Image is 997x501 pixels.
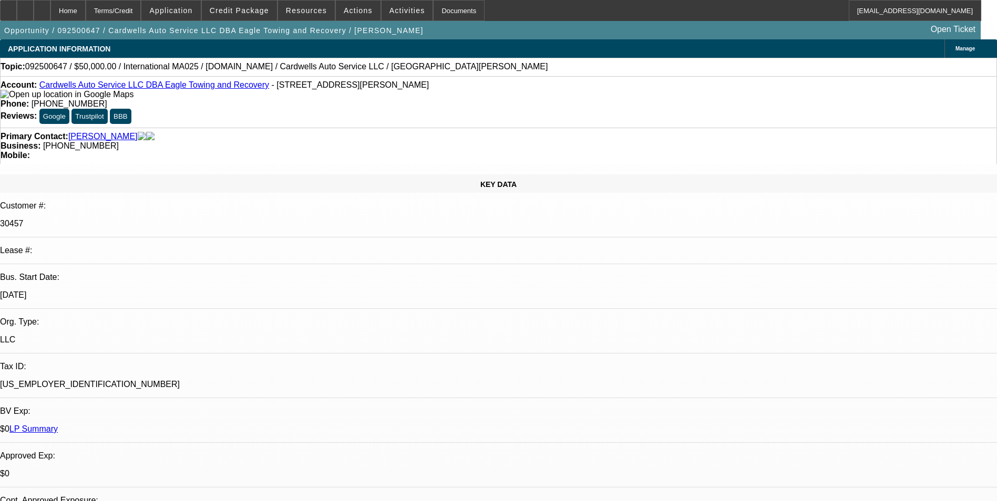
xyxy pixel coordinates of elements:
[336,1,381,20] button: Actions
[39,80,269,89] a: Cardwells Auto Service LLC DBA Eagle Towing and Recovery
[1,80,37,89] strong: Account:
[286,6,327,15] span: Resources
[146,132,155,141] img: linkedin-icon.png
[927,20,980,38] a: Open Ticket
[202,1,277,20] button: Credit Package
[25,62,548,71] span: 092500647 / $50,000.00 / International MA025 / [DOMAIN_NAME] / Cardwells Auto Service LLC / [GEOG...
[1,90,133,99] a: View Google Maps
[71,109,107,124] button: Trustpilot
[1,90,133,99] img: Open up location in Google Maps
[382,1,433,20] button: Activities
[480,180,517,189] span: KEY DATA
[1,151,30,160] strong: Mobile:
[68,132,138,141] a: [PERSON_NAME]
[1,99,29,108] strong: Phone:
[4,26,424,35] span: Opportunity / 092500647 / Cardwells Auto Service LLC DBA Eagle Towing and Recovery / [PERSON_NAME]
[272,80,429,89] span: - [STREET_ADDRESS][PERSON_NAME]
[1,111,37,120] strong: Reviews:
[138,132,146,141] img: facebook-icon.png
[278,1,335,20] button: Resources
[39,109,69,124] button: Google
[43,141,119,150] span: [PHONE_NUMBER]
[344,6,373,15] span: Actions
[141,1,200,20] button: Application
[8,45,110,53] span: APPLICATION INFORMATION
[110,109,131,124] button: BBB
[389,6,425,15] span: Activities
[32,99,107,108] span: [PHONE_NUMBER]
[1,141,40,150] strong: Business:
[149,6,192,15] span: Application
[1,132,68,141] strong: Primary Contact:
[955,46,975,51] span: Manage
[210,6,269,15] span: Credit Package
[1,62,25,71] strong: Topic:
[9,424,58,433] a: LP Summary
